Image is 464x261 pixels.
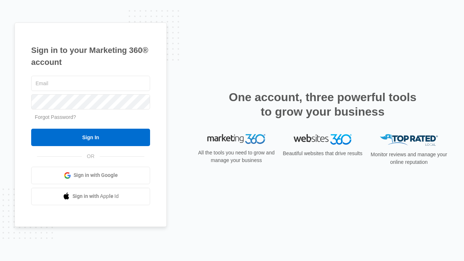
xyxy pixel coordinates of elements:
[31,167,150,184] a: Sign in with Google
[380,134,438,146] img: Top Rated Local
[368,151,449,166] p: Monitor reviews and manage your online reputation
[31,76,150,91] input: Email
[31,129,150,146] input: Sign In
[82,153,100,160] span: OR
[72,192,119,200] span: Sign in with Apple Id
[294,134,352,145] img: Websites 360
[282,150,363,157] p: Beautiful websites that drive results
[31,188,150,205] a: Sign in with Apple Id
[31,44,150,68] h1: Sign in to your Marketing 360® account
[227,90,419,119] h2: One account, three powerful tools to grow your business
[35,114,76,120] a: Forgot Password?
[74,171,118,179] span: Sign in with Google
[207,134,265,144] img: Marketing 360
[196,149,277,164] p: All the tools you need to grow and manage your business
